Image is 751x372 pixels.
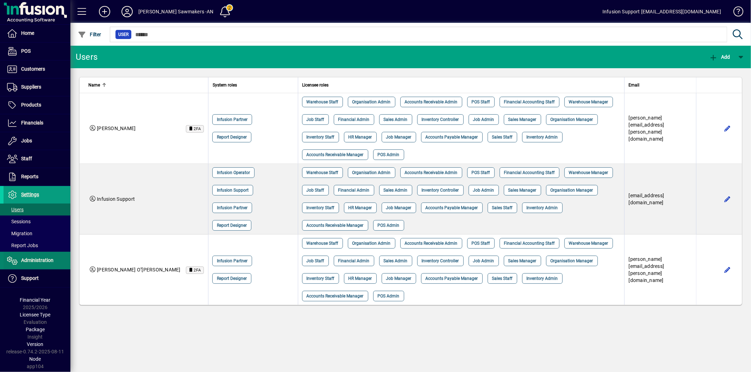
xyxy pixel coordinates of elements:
span: Sales Admin [384,187,408,194]
span: Job Admin [473,116,494,123]
span: Licensee Type [20,312,51,318]
a: Report Jobs [4,239,70,251]
span: POS Admin [378,293,400,300]
span: 2FA [194,268,201,272]
span: Inventory Admin [527,134,558,141]
span: Sales Staff [492,204,513,211]
span: Sales Admin [384,257,408,264]
span: POS Admin [378,222,400,229]
span: Financial Accounting Staff [504,98,555,105]
span: Financials [21,120,43,126]
span: Sales Manager [508,257,537,264]
span: [PERSON_NAME] [97,126,136,131]
span: Accounts Receivable Admin [405,169,458,176]
span: Inventory Controller [422,187,459,194]
span: Financial Accounting Staff [504,240,555,247]
button: Profile [116,5,138,18]
button: Add [707,51,732,63]
span: Node [30,356,41,362]
app-status-label: Time-based One-time Password (TOTP) Two-factor Authentication (2FA) enabled [181,266,204,274]
span: Financial Admin [338,116,370,123]
span: Warehouse Manager [569,240,608,247]
span: Email [629,81,640,89]
span: Job Manager [386,275,412,282]
span: Add [709,54,730,60]
span: Accounts Receivable Admin [405,240,458,247]
span: Infusion Partner [217,204,248,211]
a: POS [4,43,70,60]
span: Job Staff [307,187,324,194]
span: Infusion Operator [217,169,250,176]
span: Inventory Admin [527,275,558,282]
button: Edit [722,193,733,205]
span: Warehouse Manager [569,98,608,105]
span: Reports [21,174,38,179]
span: Job Manager [386,134,412,141]
span: Warehouse Staff [307,98,338,105]
span: Organisation Admin [352,169,391,176]
span: Accounts Receivable Manager [307,151,364,158]
span: Migration [7,231,32,236]
span: Organisation Admin [352,240,391,247]
span: Inventory Admin [527,204,558,211]
button: Edit [722,123,733,134]
span: Jobs [21,138,32,143]
span: 2FA [194,127,201,131]
span: Organisation Manager [551,257,593,264]
span: Warehouse Staff [307,240,338,247]
span: Inventory Staff [307,275,334,282]
div: Infusion Support [EMAIL_ADDRESS][DOMAIN_NAME] [602,6,721,17]
span: Settings [21,192,39,197]
span: POS Staff [472,98,490,105]
span: Accounts Receivable Manager [307,293,364,300]
span: Job Admin [473,257,494,264]
span: System roles [213,81,237,89]
span: Report Designer [217,222,247,229]
span: Report Designer [217,134,247,141]
span: Sales Admin [384,116,408,123]
span: Financial Accounting Staff [504,169,555,176]
div: Name [88,81,204,89]
a: Users [4,204,70,216]
span: Inventory Staff [307,134,334,141]
span: [PERSON_NAME][EMAIL_ADDRESS][PERSON_NAME][DOMAIN_NAME] [629,115,664,142]
button: Filter [76,28,103,41]
span: Warehouse Manager [569,169,608,176]
span: HR Manager [349,275,372,282]
a: Knowledge Base [728,1,742,24]
span: Sessions [7,219,31,224]
span: Organisation Manager [551,187,593,194]
span: Infusion Partner [217,116,248,123]
button: Add [93,5,116,18]
span: Infusion Partner [217,257,248,264]
span: Sales Staff [492,134,513,141]
span: Package [26,327,45,332]
a: Administration [4,252,70,269]
a: Jobs [4,132,70,150]
div: Users [76,51,106,63]
div: [PERSON_NAME] Sawmakers -AN [138,6,214,17]
a: Products [4,96,70,114]
span: Users [7,207,24,212]
span: Job Admin [473,187,494,194]
span: Infusion Support [217,187,249,194]
span: Filter [78,32,101,37]
span: Administration [21,257,54,263]
a: Customers [4,60,70,78]
a: Sessions [4,216,70,227]
span: Job Manager [386,204,412,211]
span: Organisation Manager [551,116,593,123]
span: Suppliers [21,84,41,90]
span: Report Designer [217,275,247,282]
span: Job Staff [307,116,324,123]
span: Accounts Payable Manager [426,134,478,141]
span: [PERSON_NAME][EMAIL_ADDRESS][PERSON_NAME][DOMAIN_NAME] [629,256,664,283]
span: Customers [21,66,45,72]
span: Accounts Receivable Manager [307,222,364,229]
span: Sales Staff [492,275,513,282]
span: Organisation Admin [352,98,391,105]
span: Financial Admin [338,257,370,264]
span: Inventory Controller [422,257,459,264]
span: Staff [21,156,32,161]
span: Report Jobs [7,243,38,248]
